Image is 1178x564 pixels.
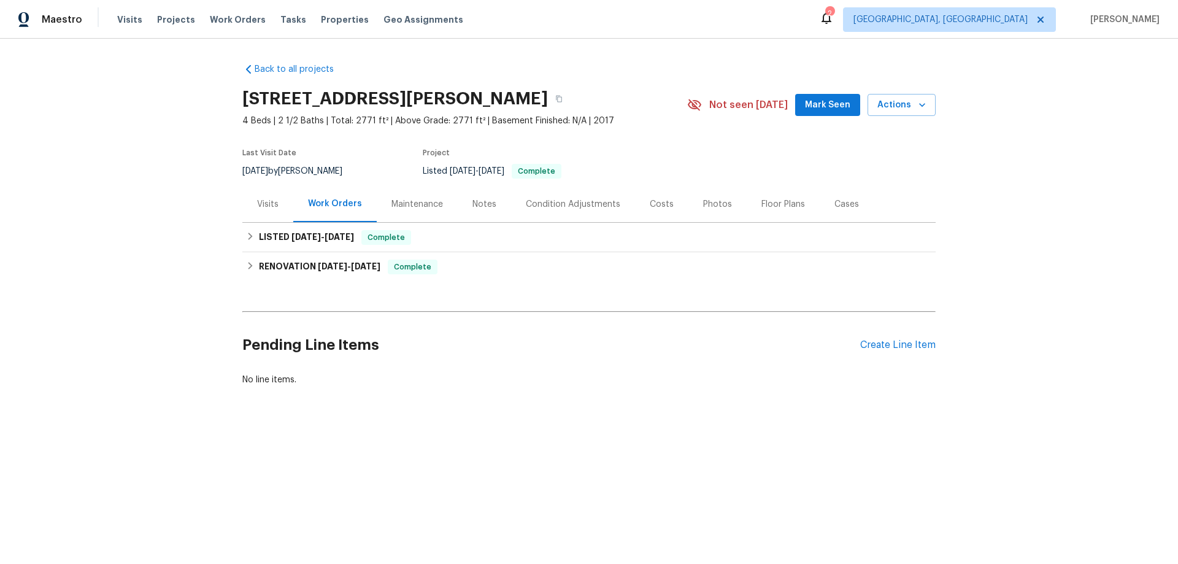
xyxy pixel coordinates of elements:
span: Not seen [DATE] [709,99,788,111]
h2: Pending Line Items [242,317,860,374]
div: Condition Adjustments [526,198,620,211]
button: Actions [868,94,936,117]
div: RENOVATION [DATE]-[DATE]Complete [242,252,936,282]
span: [DATE] [325,233,354,241]
span: [GEOGRAPHIC_DATA], [GEOGRAPHIC_DATA] [853,14,1028,26]
span: Work Orders [210,14,266,26]
span: [DATE] [351,262,380,271]
button: Mark Seen [795,94,860,117]
h2: [STREET_ADDRESS][PERSON_NAME] [242,93,548,105]
span: Maestro [42,14,82,26]
div: LISTED [DATE]-[DATE]Complete [242,223,936,252]
span: Geo Assignments [383,14,463,26]
span: [DATE] [291,233,321,241]
div: Visits [257,198,279,211]
h6: LISTED [259,230,354,245]
span: [DATE] [242,167,268,176]
div: Photos [703,198,732,211]
span: Actions [877,98,926,113]
div: by [PERSON_NAME] [242,164,357,179]
span: Complete [363,231,410,244]
span: [DATE] [479,167,504,176]
div: Create Line Item [860,339,936,351]
span: Projects [157,14,195,26]
div: Work Orders [308,198,362,210]
div: 2 [825,7,834,20]
a: Back to all projects [242,63,360,75]
span: Complete [389,261,436,273]
span: Last Visit Date [242,149,296,156]
div: Notes [472,198,496,211]
span: - [318,262,380,271]
span: 4 Beds | 2 1/2 Baths | Total: 2771 ft² | Above Grade: 2771 ft² | Basement Finished: N/A | 2017 [242,115,687,127]
h6: RENOVATION [259,260,380,274]
span: Tasks [280,15,306,24]
span: [DATE] [318,262,347,271]
button: Copy Address [548,88,570,110]
div: No line items. [242,374,936,386]
span: Complete [513,168,560,175]
span: [PERSON_NAME] [1085,14,1160,26]
span: Project [423,149,450,156]
span: - [450,167,504,176]
div: Floor Plans [761,198,805,211]
span: Properties [321,14,369,26]
div: Costs [650,198,674,211]
span: Visits [117,14,142,26]
span: - [291,233,354,241]
span: Mark Seen [805,98,850,113]
div: Maintenance [391,198,443,211]
div: Cases [834,198,859,211]
span: Listed [423,167,561,176]
span: [DATE] [450,167,475,176]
